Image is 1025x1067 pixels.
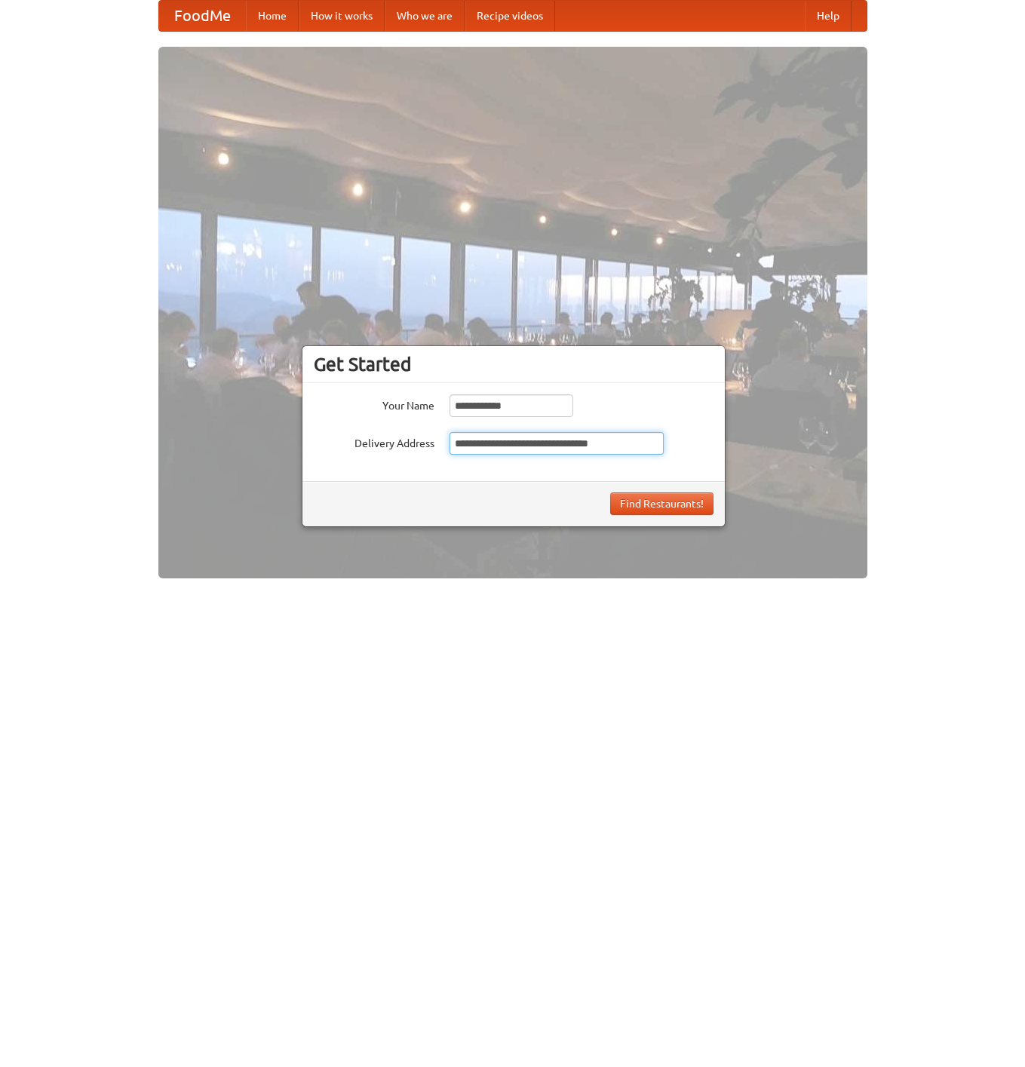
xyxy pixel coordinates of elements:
button: Find Restaurants! [610,492,714,515]
h3: Get Started [314,353,714,376]
label: Your Name [314,394,434,413]
a: Recipe videos [465,1,555,31]
a: Home [246,1,299,31]
a: FoodMe [159,1,246,31]
a: How it works [299,1,385,31]
label: Delivery Address [314,432,434,451]
a: Who we are [385,1,465,31]
a: Help [805,1,852,31]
